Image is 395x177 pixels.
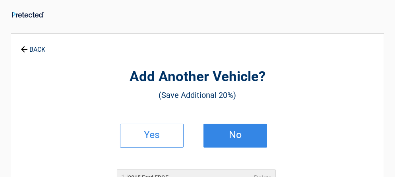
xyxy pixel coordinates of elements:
[55,68,340,86] h2: Add Another Vehicle?
[128,132,175,138] h2: Yes
[55,88,340,102] h3: (Save Additional 20%)
[212,132,259,138] h2: No
[12,12,44,18] img: Main Logo
[19,39,47,53] a: BACK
